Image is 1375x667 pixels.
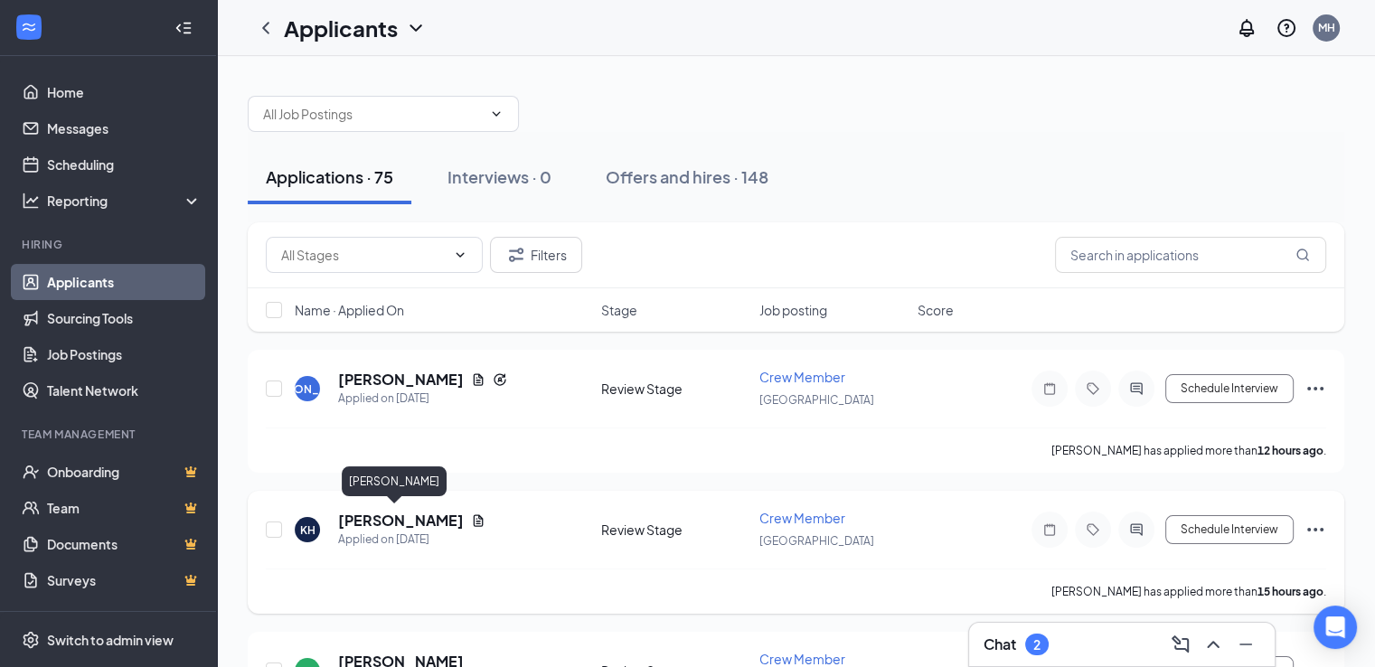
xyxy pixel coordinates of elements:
span: Stage [601,301,637,319]
svg: ChevronDown [405,17,427,39]
svg: Settings [22,631,40,649]
a: Scheduling [47,146,202,183]
a: Job Postings [47,336,202,372]
a: Applicants [47,264,202,300]
svg: Document [471,513,485,528]
div: Hiring [22,237,198,252]
svg: Minimize [1235,634,1257,655]
button: Filter Filters [490,237,582,273]
div: Review Stage [601,521,749,539]
div: Review Stage [601,380,749,398]
span: Crew Member [759,651,845,667]
h1: Applicants [284,13,398,43]
svg: Ellipses [1304,519,1326,540]
button: ComposeMessage [1166,630,1195,659]
a: Talent Network [47,372,202,409]
button: Schedule Interview [1165,374,1294,403]
div: [PERSON_NAME] [261,381,354,397]
a: Messages [47,110,202,146]
div: Team Management [22,427,198,442]
input: Search in applications [1055,237,1326,273]
div: KH [300,522,315,538]
a: TeamCrown [47,490,202,526]
svg: Analysis [22,192,40,210]
div: Applied on [DATE] [338,390,507,408]
p: [PERSON_NAME] has applied more than . [1051,443,1326,458]
svg: Tag [1082,381,1104,396]
a: OnboardingCrown [47,454,202,490]
div: Applications · 75 [266,165,393,188]
svg: Document [471,372,485,387]
button: Schedule Interview [1165,515,1294,544]
svg: Note [1039,522,1060,537]
span: [GEOGRAPHIC_DATA] [759,393,874,407]
div: Switch to admin view [47,631,174,649]
svg: Collapse [174,19,193,37]
b: 15 hours ago [1257,585,1323,598]
svg: Ellipses [1304,378,1326,399]
span: Score [918,301,954,319]
h3: Chat [984,634,1016,654]
div: Offers and hires · 148 [606,165,768,188]
div: Applied on [DATE] [338,531,485,549]
div: 2 [1033,637,1041,653]
svg: Note [1039,381,1060,396]
svg: MagnifyingGlass [1295,248,1310,262]
input: All Stages [281,245,446,265]
svg: Tag [1082,522,1104,537]
svg: QuestionInfo [1276,17,1297,39]
svg: ChevronUp [1202,634,1224,655]
span: Crew Member [759,510,845,526]
svg: ActiveChat [1125,381,1147,396]
span: Crew Member [759,369,845,385]
a: Sourcing Tools [47,300,202,336]
svg: ComposeMessage [1170,634,1191,655]
div: MH [1318,20,1335,35]
span: Name · Applied On [295,301,404,319]
span: Job posting [759,301,827,319]
h5: [PERSON_NAME] [338,511,464,531]
svg: ChevronDown [489,107,504,121]
a: SurveysCrown [47,562,202,598]
div: Reporting [47,192,202,210]
a: DocumentsCrown [47,526,202,562]
input: All Job Postings [263,104,482,124]
div: Open Intercom Messenger [1314,606,1357,649]
button: Minimize [1231,630,1260,659]
svg: Filter [505,244,527,266]
svg: Notifications [1236,17,1257,39]
svg: WorkstreamLogo [20,18,38,36]
b: 12 hours ago [1257,444,1323,457]
div: Interviews · 0 [447,165,551,188]
p: [PERSON_NAME] has applied more than . [1051,584,1326,599]
svg: ChevronDown [453,248,467,262]
svg: ChevronLeft [255,17,277,39]
span: [GEOGRAPHIC_DATA] [759,534,874,548]
svg: ActiveChat [1125,522,1147,537]
div: [PERSON_NAME] [342,466,447,496]
a: Home [47,74,202,110]
svg: Reapply [493,372,507,387]
button: ChevronUp [1199,630,1228,659]
h5: [PERSON_NAME] [338,370,464,390]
